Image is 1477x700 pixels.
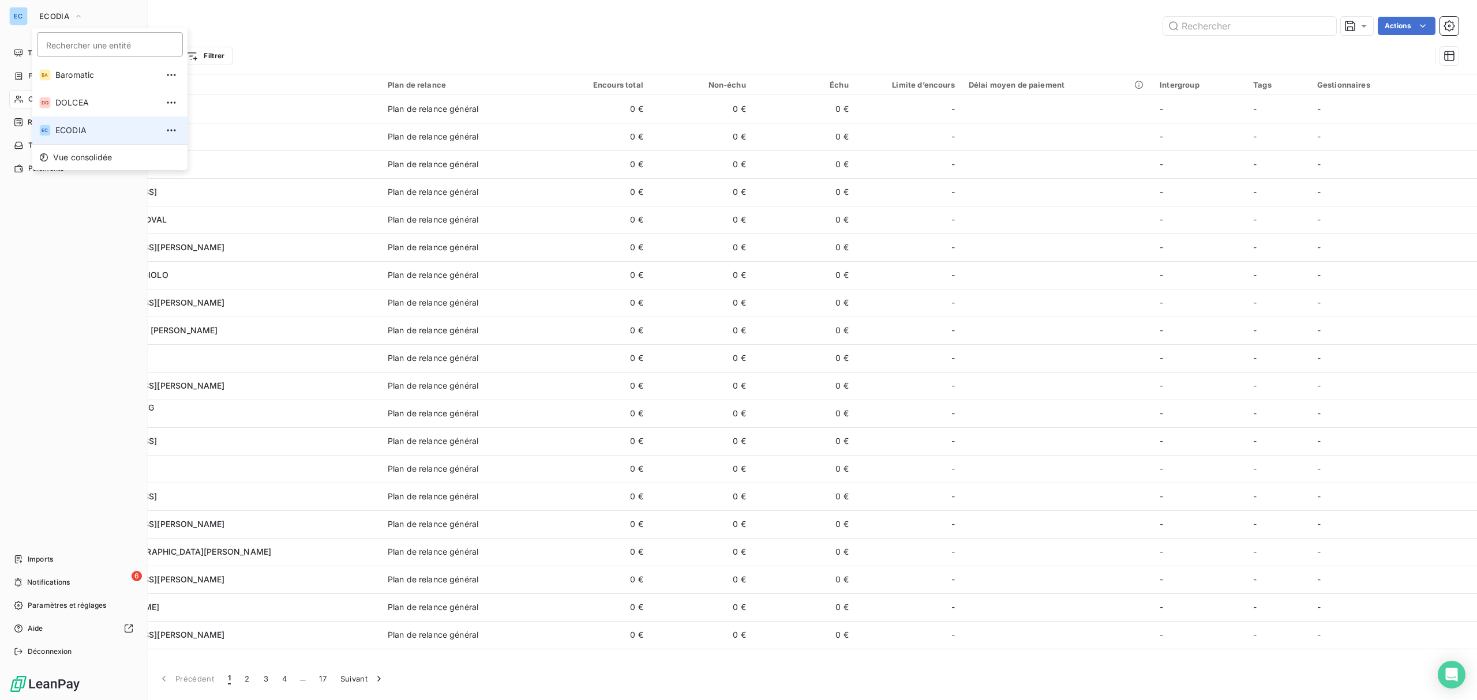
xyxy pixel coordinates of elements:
[951,463,955,475] span: -
[28,48,81,58] span: Tableau de bord
[650,372,753,400] td: 0 €
[80,469,374,480] span: 93ASOL
[650,344,753,372] td: 0 €
[388,518,478,530] div: Plan de relance général
[951,131,955,142] span: -
[650,317,753,344] td: 0 €
[39,12,69,21] span: ECODIA
[650,483,753,510] td: 0 €
[951,546,955,558] span: -
[388,380,478,392] div: Plan de relance général
[650,289,753,317] td: 0 €
[80,358,374,370] span: 92ARMA
[951,186,955,198] span: -
[863,80,955,89] div: Limite d’encours
[80,519,224,529] span: [STREET_ADDRESS][PERSON_NAME]
[39,125,51,136] div: EC
[548,123,650,150] td: 0 €
[1160,298,1163,307] span: -
[1317,574,1321,584] span: -
[1317,630,1321,639] span: -
[1160,602,1163,612] span: -
[1160,325,1163,335] span: -
[951,325,955,336] span: -
[951,242,955,253] span: -
[53,152,112,163] span: Vue consolidée
[1317,353,1321,363] span: -
[37,32,183,57] input: placeholder
[388,103,478,115] div: Plan de relance général
[388,408,478,419] div: Plan de relance général
[80,242,224,252] span: [STREET_ADDRESS][PERSON_NAME]
[1160,80,1239,89] div: Intergroup
[1160,104,1163,114] span: -
[312,667,333,691] button: 17
[1317,298,1321,307] span: -
[1160,381,1163,390] span: -
[388,297,478,308] div: Plan de relance général
[1317,159,1321,169] span: -
[80,630,224,639] span: [STREET_ADDRESS][PERSON_NAME]
[1253,381,1257,390] span: -
[388,131,478,142] div: Plan de relance général
[388,269,478,281] div: Plan de relance général
[548,234,650,261] td: 0 €
[753,95,856,123] td: 0 €
[548,510,650,538] td: 0 €
[548,150,650,178] td: 0 €
[1253,159,1257,169] span: -
[753,483,856,510] td: 0 €
[548,317,650,344] td: 0 €
[275,667,294,691] button: 4
[28,646,72,657] span: Déconnexion
[9,619,138,638] a: Aide
[1253,547,1257,556] span: -
[1160,214,1163,224] span: -
[650,123,753,150] td: 0 €
[27,577,70,588] span: Notifications
[1253,519,1257,529] span: -
[548,400,650,427] td: 0 €
[388,463,478,475] div: Plan de relance général
[28,623,43,634] span: Aide
[951,518,955,530] span: -
[753,566,856,593] td: 0 €
[1160,491,1163,501] span: -
[548,427,650,455] td: 0 €
[753,455,856,483] td: 0 €
[1317,436,1321,446] span: -
[753,317,856,344] td: 0 €
[221,667,238,691] button: 1
[1160,630,1163,639] span: -
[1163,17,1336,35] input: Rechercher
[548,455,650,483] td: 0 €
[650,95,753,123] td: 0 €
[1160,547,1163,556] span: -
[1253,436,1257,446] span: -
[1160,187,1163,197] span: -
[951,629,955,641] span: -
[969,80,1146,89] div: Délai moyen de paiement
[1253,80,1303,89] div: Tags
[650,510,753,538] td: 0 €
[753,123,856,150] td: 0 €
[1160,270,1163,280] span: -
[80,325,218,335] span: 23 Cours General [PERSON_NAME]
[388,352,478,364] div: Plan de relance général
[1160,464,1163,473] span: -
[9,675,81,693] img: Logo LeanPay
[1317,491,1321,501] span: -
[753,593,856,621] td: 0 €
[548,206,650,234] td: 0 €
[753,234,856,261] td: 0 €
[388,657,478,668] div: Plan de relance général
[548,649,650,676] td: 0 €
[1253,630,1257,639] span: -
[650,455,753,483] td: 0 €
[80,574,224,584] span: [STREET_ADDRESS][PERSON_NAME]
[650,150,753,178] td: 0 €
[55,125,158,136] span: ECODIA
[28,94,51,104] span: Clients
[388,435,478,447] div: Plan de relance général
[80,413,374,425] span: 92MB00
